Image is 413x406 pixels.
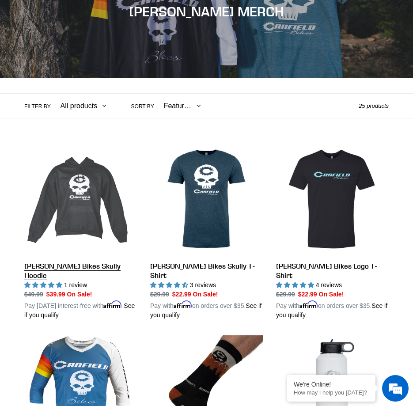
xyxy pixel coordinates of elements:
[294,389,369,396] p: How may I help you today?
[359,102,389,109] span: 25 products
[131,102,154,110] label: Sort by
[129,4,284,19] span: [PERSON_NAME] MERCH
[294,381,369,388] div: We're Online!
[24,102,51,110] label: Filter by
